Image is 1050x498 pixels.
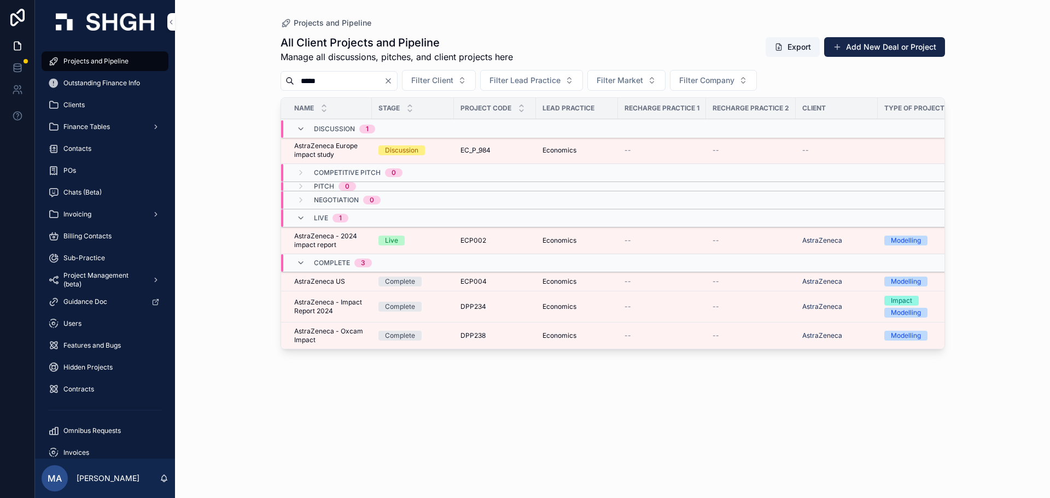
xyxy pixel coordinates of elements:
div: Modelling [891,331,921,341]
span: Hidden Projects [63,363,113,372]
span: Economics [542,277,576,286]
span: Lead Practice [542,104,594,113]
span: Competitive Pitch [314,168,381,177]
span: Filter Company [679,75,734,86]
div: Impact [891,296,912,306]
span: Negotiation [314,196,359,204]
a: -- [713,146,789,155]
a: Modelling [884,331,958,341]
span: AstraZeneca [802,277,842,286]
a: AstraZeneca [802,236,842,245]
span: Economics [542,236,576,245]
a: -- [802,146,871,155]
div: 0 [370,196,374,204]
a: AstraZeneca US [294,277,365,286]
a: Projects and Pipeline [281,17,371,28]
a: Invoices [42,443,168,462]
a: Economics [542,331,611,340]
span: -- [713,277,719,286]
span: -- [625,302,631,311]
a: Billing Contacts [42,226,168,246]
a: Contacts [42,139,168,159]
span: Sub-Practice [63,254,105,262]
a: -- [713,302,789,311]
span: Features and Bugs [63,341,121,350]
div: Live [385,236,398,245]
span: Filter Client [411,75,453,86]
span: Project Code [460,104,511,113]
a: Project Management (beta) [42,270,168,290]
button: Select Button [480,70,583,91]
span: Recharge Practice 2 [713,104,789,113]
button: Select Button [587,70,666,91]
span: Complete [314,259,350,267]
span: POs [63,166,76,175]
button: Add New Deal or Project [824,37,945,57]
a: POs [42,161,168,180]
span: ECP002 [460,236,486,245]
span: Economics [542,331,576,340]
a: Economics [542,277,611,286]
a: -- [625,146,699,155]
span: Chats (Beta) [63,188,102,197]
span: -- [713,331,719,340]
span: -- [713,302,719,311]
div: Complete [385,277,415,286]
a: Chats (Beta) [42,183,168,202]
div: 0 [345,182,349,191]
a: DPP238 [460,331,529,340]
a: Clients [42,95,168,115]
a: Economics [542,236,611,245]
a: Modelling [884,277,958,286]
span: Stage [378,104,400,113]
img: App logo [56,13,154,31]
span: Discussion [314,125,355,133]
span: AstraZeneca US [294,277,345,286]
a: Complete [378,277,447,286]
a: Complete [378,302,447,312]
a: Features and Bugs [42,336,168,355]
span: Contracts [63,385,94,394]
span: Live [314,214,328,222]
div: Modelling [891,277,921,286]
a: AstraZeneca - Oxcam Impact [294,327,365,344]
a: AstraZeneca [802,331,842,340]
span: -- [625,277,631,286]
a: AstraZeneca Europe impact study [294,142,365,159]
span: AstraZeneca [802,302,842,311]
span: ECP004 [460,277,487,286]
a: -- [713,277,789,286]
a: ECP002 [460,236,529,245]
span: -- [802,146,809,155]
span: -- [625,146,631,155]
a: Modelling [884,236,958,245]
span: Filter Lead Practice [489,75,561,86]
div: Modelling [891,308,921,318]
span: Invoices [63,448,89,457]
a: DPP234 [460,302,529,311]
a: Omnibus Requests [42,421,168,441]
a: -- [625,236,699,245]
span: Billing Contacts [63,232,112,241]
a: AstraZeneca - 2024 impact report [294,232,365,249]
a: Invoicing [42,204,168,224]
a: EC_P_984 [460,146,529,155]
p: [PERSON_NAME] [77,473,139,484]
a: -- [625,331,699,340]
a: AstraZeneca [802,236,871,245]
span: Invoicing [63,210,91,219]
a: AstraZeneca [802,302,871,311]
span: Type of Project [884,104,944,113]
span: AstraZeneca - Impact Report 2024 [294,298,365,315]
button: Select Button [402,70,476,91]
span: -- [713,236,719,245]
div: 0 [392,168,396,177]
div: 1 [366,125,369,133]
div: Modelling [891,236,921,245]
div: 1 [339,214,342,222]
span: DPP234 [460,302,486,311]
